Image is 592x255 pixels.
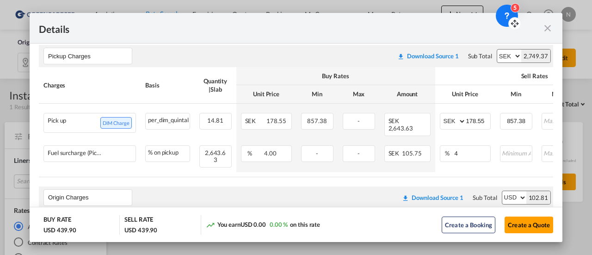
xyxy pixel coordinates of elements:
md-icon: icon-trending-up [206,220,215,230]
md-dialog: Pickup Door ... [30,13,562,243]
th: Min [495,85,537,103]
div: Pick up [48,117,66,129]
input: Minimum Amount [501,146,532,160]
th: Min [296,85,338,103]
span: 178.55 [266,117,286,124]
div: Download Source 1 [407,52,459,60]
div: Sub Total [468,52,492,60]
div: USD 439.90 [124,226,157,234]
span: 0.00 % [270,221,288,228]
input: 178.55 [466,113,490,127]
span: SEK [388,117,401,124]
md-icon: icon-close fg-AAA8AD m-0 cursor [542,23,553,34]
span: SEK [388,149,401,157]
div: USD 439.90 [43,226,76,234]
th: Unit Price [236,85,296,103]
input: 4 [454,146,490,160]
div: 2,749.37 [521,50,550,62]
th: Amount [380,85,435,103]
span: DIM Charge [100,117,132,129]
div: Download original source rate sheet [397,52,459,60]
span: 105.75 [402,149,421,157]
input: Maximum Amount [543,146,573,160]
div: Buy Rates [241,72,431,80]
th: Unit Price [435,85,495,103]
div: Basis [145,81,190,89]
div: Fuel surcharge (Pick up) [48,149,103,156]
input: Minimum Amount [501,113,532,127]
span: % [245,149,263,157]
input: Leg Name [48,191,132,205]
div: Charges [43,81,136,89]
div: BUY RATE [43,215,71,226]
span: 2,643.63 [205,149,226,163]
input: Maximum Amount [543,113,573,127]
span: - [316,149,318,157]
span: - [358,149,360,157]
th: Max [537,85,579,103]
span: - [358,117,360,124]
div: % [445,146,450,162]
div: Download Source 1 [412,194,463,201]
span: SEK [245,117,265,124]
button: Download original source rate sheet [393,48,463,64]
span: 2,643.63 [388,124,413,132]
div: Download original source rate sheet [402,194,463,201]
md-icon: icon-download [402,194,409,202]
div: Download original source rate sheet [397,194,468,201]
button: Create a Booking [442,217,495,233]
span: 4.00 [264,149,277,157]
md-icon: icon-download [397,53,405,60]
span: 14.81 [207,117,223,124]
div: SELL RATE [124,215,153,226]
span: 857.38 [307,117,327,124]
div: You earn on this rate [206,220,321,230]
button: Create a Quote [505,217,553,233]
div: per_dim_quintal [146,113,190,125]
button: Download original source rate sheet [397,189,468,206]
input: Leg Name [48,49,132,63]
div: Sub Total [473,193,497,202]
th: Max [338,85,380,103]
span: USD 0.00 [240,221,266,228]
div: 102.81 [526,191,550,204]
div: Download original source rate sheet [393,52,463,60]
div: Quantity | Slab [199,77,232,93]
div: Details [39,22,502,34]
div: % on pickup [146,146,190,157]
